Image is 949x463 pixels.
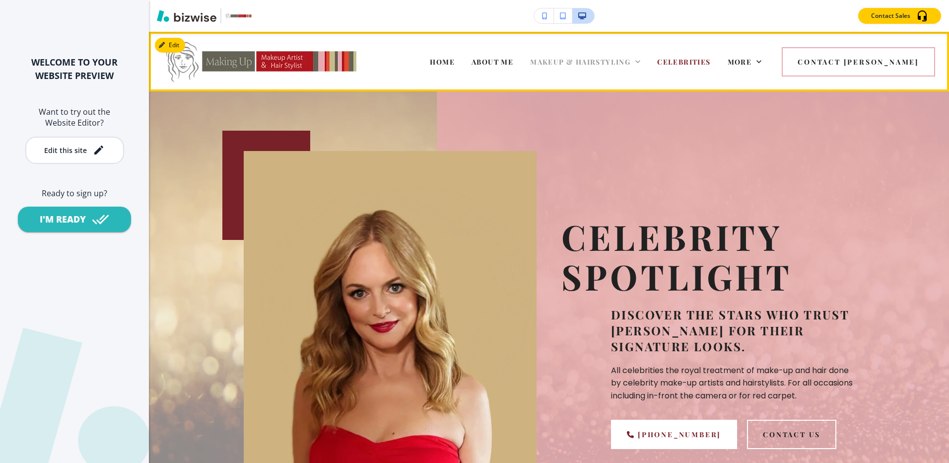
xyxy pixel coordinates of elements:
[530,57,640,67] div: MAKEUP & HAIRSTYLING
[430,57,455,67] span: HOME
[472,57,513,67] span: ABOUT ME
[16,188,133,199] h6: Ready to sign up?
[16,106,133,129] h6: Want to try out the Website Editor?
[18,207,131,232] button: I'M READY
[225,13,252,18] img: Your Logo
[164,40,360,82] img: Doris Lew
[157,10,216,22] img: Bizwise Logo
[871,11,910,20] p: Contact Sales
[657,57,710,67] span: CELEBRITIES
[561,217,854,297] h1: Celebrity Spotlight
[25,137,124,164] button: Edit this site
[747,420,836,449] button: Contact Us
[728,57,752,67] span: More
[728,57,762,67] div: More
[611,420,737,449] a: [PHONE_NUMBER]
[858,8,941,24] button: Contact Sales
[40,213,86,226] div: I'M READY
[530,57,630,67] span: MAKEUP & HAIRSTYLING
[782,47,935,77] button: Contact [PERSON_NAME]
[44,147,87,154] div: Edit this site
[155,38,185,53] button: Edit
[611,364,854,402] p: All celebrities the royal treatment of make-up and hair done by celebrity make-up artists and hai...
[16,56,133,82] h2: WELCOME TO YOUR WEBSITE PREVIEW
[611,306,854,354] h5: Discover the stars who trust [PERSON_NAME] for their signature looks.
